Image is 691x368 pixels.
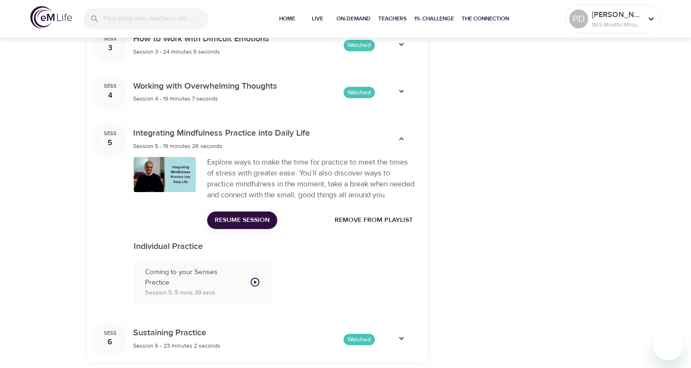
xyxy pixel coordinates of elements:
[30,6,72,28] img: logo
[133,48,220,55] span: Session 3 - 24 minutes 5 seconds
[336,14,371,24] span: On-Demand
[133,342,220,350] span: Session 6 - 23 minutes 2 seconds
[145,288,242,298] p: Session 5
[592,20,642,29] p: 865 Mindful Minutes
[306,14,329,24] span: Live
[215,214,270,226] span: Resume Session
[103,9,209,29] input: Find programs, teachers, etc...
[378,14,407,24] span: Teachers
[414,14,454,24] span: 1% Challenge
[569,9,588,28] div: PD
[108,138,112,148] div: 5
[276,14,299,24] span: Home
[344,41,375,50] span: Watched
[145,267,242,288] p: Coming to your Senses Practice
[133,95,218,102] span: Session 4 - 19 minutes 7 seconds
[207,212,277,229] button: Resume Session
[133,142,222,150] span: Session 5 - 19 minutes 26 seconds
[173,289,215,296] span: · 5 mins 39 secs
[133,32,269,46] h6: How to Work with Difficult Emotions
[344,88,375,97] span: Watched
[108,90,112,101] div: 4
[104,83,117,90] div: Sess
[108,43,112,54] div: 3
[592,9,642,20] p: [PERSON_NAME]
[344,335,375,344] span: Watched
[108,337,112,348] div: 6
[134,240,417,253] p: Individual Practice
[653,330,683,360] iframe: Button to launch messaging window
[462,14,509,24] span: The Connection
[207,157,417,201] div: Explore ways to make the time for practice to meet the times of stress with greater ease. You’ll ...
[133,127,310,140] h6: Integrating Mindfulness Practice into Daily Life
[104,35,117,43] div: Sess
[134,261,272,304] button: Coming to your Senses PracticeSession 5 ·5 mins 39 secs
[133,80,277,93] h6: Working with Overwhelming Thoughts
[104,130,117,138] div: Sess
[335,214,413,226] span: Remove from Playlist
[331,212,417,229] button: Remove from Playlist
[104,330,117,337] div: Sess
[133,326,220,340] h6: Sustaining Practice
